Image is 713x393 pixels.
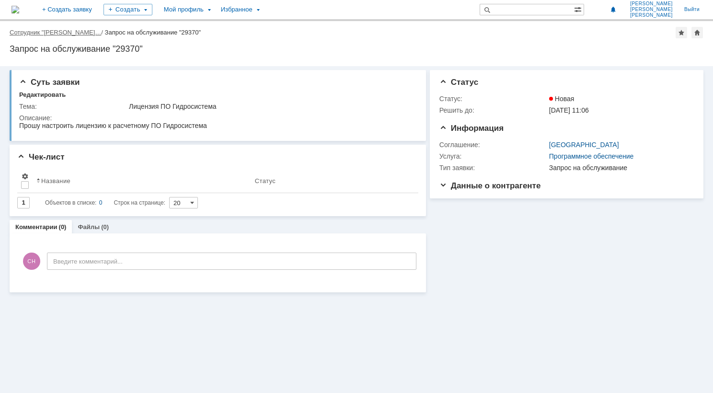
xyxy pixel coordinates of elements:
[41,177,70,185] div: Название
[549,152,634,160] a: Программное обеспечение
[439,106,547,114] div: Решить до:
[19,78,80,87] span: Суть заявки
[10,29,105,36] div: /
[630,1,673,7] span: [PERSON_NAME]
[439,181,541,190] span: Данные о контрагенте
[630,12,673,18] span: [PERSON_NAME]
[129,103,412,110] div: Лицензия ПО Гидросистема
[45,197,165,208] i: Строк на странице:
[574,4,584,13] span: Расширенный поиск
[691,27,703,38] div: Сделать домашней страницей
[59,223,67,231] div: (0)
[19,91,66,99] div: Редактировать
[17,152,65,162] span: Чек-лист
[549,164,690,172] div: Запрос на обслуживание
[549,141,619,149] a: [GEOGRAPHIC_DATA]
[255,177,276,185] div: Статус
[549,106,589,114] span: [DATE] 11:06
[439,141,547,149] div: Соглашение:
[45,199,96,206] span: Объектов в списке:
[251,169,411,193] th: Статус
[439,152,547,160] div: Услуга:
[23,253,40,270] span: СН
[11,6,19,13] img: logo
[103,4,152,15] div: Создать
[10,44,703,54] div: Запрос на обслуживание "29370"
[439,124,504,133] span: Информация
[21,173,29,180] span: Настройки
[439,78,478,87] span: Статус
[15,223,57,231] a: Комментарии
[549,95,575,103] span: Новая
[676,27,687,38] div: Добавить в избранное
[10,29,101,36] a: Сотрудник "[PERSON_NAME]…
[101,223,109,231] div: (0)
[33,169,251,193] th: Название
[630,7,673,12] span: [PERSON_NAME]
[105,29,201,36] div: Запрос на обслуживание "29370"
[99,197,103,208] div: 0
[19,114,414,122] div: Описание:
[11,6,19,13] a: Перейти на домашнюю страницу
[439,95,547,103] div: Статус:
[19,103,127,110] div: Тема:
[78,223,100,231] a: Файлы
[439,164,547,172] div: Тип заявки:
